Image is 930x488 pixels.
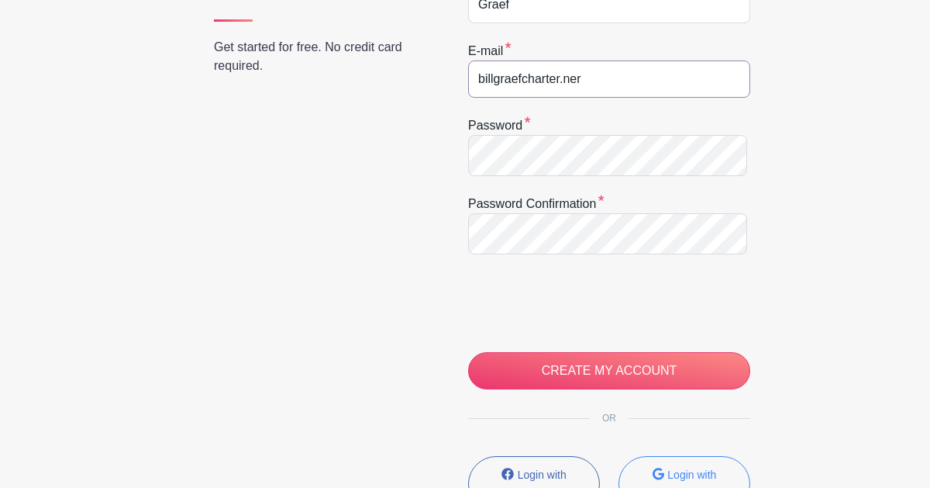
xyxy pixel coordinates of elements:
label: E-mail [468,42,511,61]
label: Password confirmation [468,195,604,213]
label: Password [468,116,531,135]
input: CREATE MY ACCOUNT [468,352,750,389]
iframe: reCAPTCHA [468,273,704,334]
p: Get started for free. No credit card required. [214,38,428,75]
span: OR [590,413,629,424]
input: e.g. julie@eventco.com [468,61,750,98]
